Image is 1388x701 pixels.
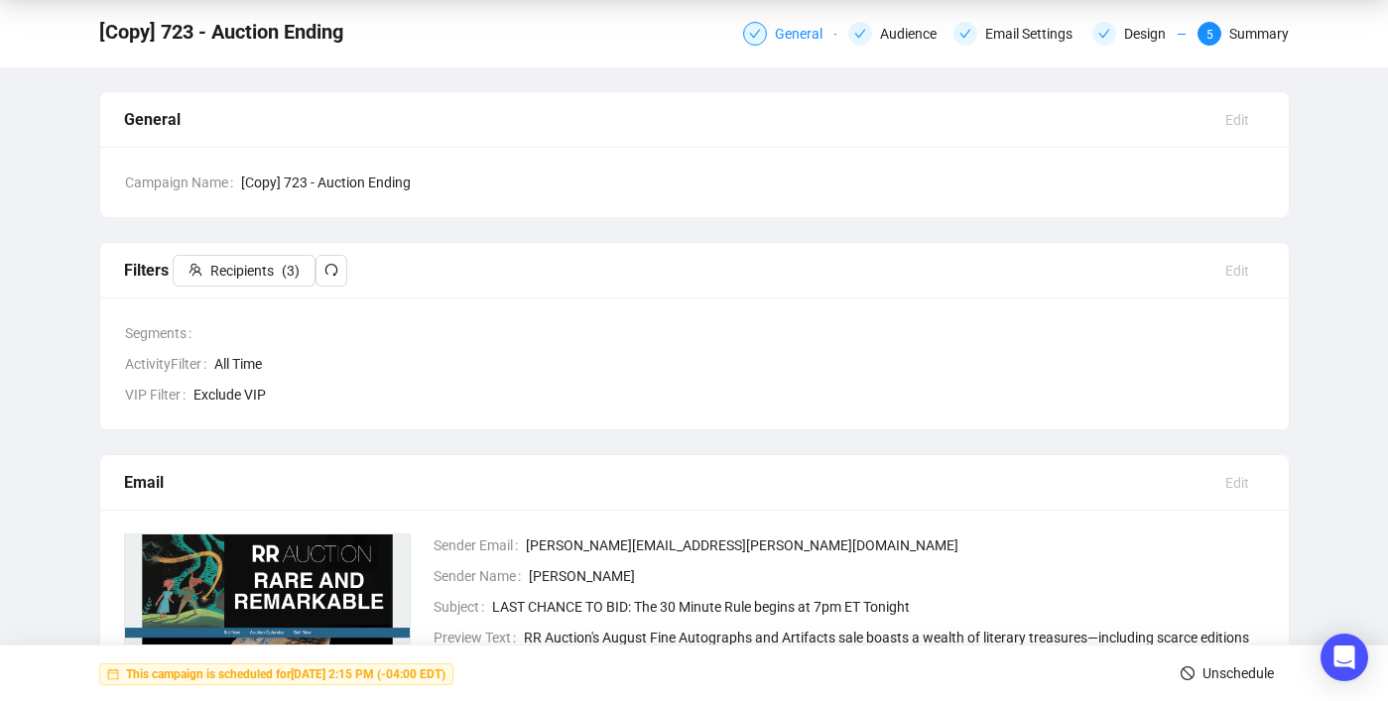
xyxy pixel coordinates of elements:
button: Recipients(3) [173,255,315,287]
div: Email Settings [985,22,1084,46]
span: stop [1181,666,1195,680]
span: Recipients [210,260,274,282]
div: Audience [848,22,942,46]
div: General [124,107,1209,132]
span: 5 [1206,28,1213,42]
button: Edit [1209,255,1265,287]
span: redo [324,263,338,277]
span: Subject [434,596,492,618]
button: Unschedule [1165,657,1290,689]
button: Edit [1209,467,1265,499]
span: Sender Name [434,565,529,587]
span: ActivityFilter [125,353,214,375]
span: ( 3 ) [282,260,300,282]
span: team [189,263,202,277]
div: 5Summary [1198,22,1289,46]
span: All Time [214,353,1265,375]
span: [Copy] 723 - Auction Ending [241,172,1265,193]
span: Segments [125,322,199,344]
div: Email Settings [953,22,1080,46]
button: Edit [1209,104,1265,136]
strong: This campaign is scheduled for [DATE] 2:15 PM (-04:00 EDT) [126,667,445,681]
div: Design [1124,22,1178,46]
span: [PERSON_NAME] [529,565,1265,587]
span: calendar [107,668,119,680]
span: check [1098,28,1110,40]
span: Filters [124,261,347,280]
span: LAST CHANCE TO BID: The 30 Minute Rule begins at 7pm ET Tonight [492,596,1265,618]
span: check [749,28,761,40]
span: [Copy] 723 - Auction Ending [99,16,343,48]
div: Design [1092,22,1186,46]
div: Open Intercom Messenger [1321,634,1368,681]
div: Email [124,470,1209,495]
div: General [743,22,836,46]
div: General [775,22,834,46]
span: Exclude VIP [193,384,1265,406]
div: Audience [880,22,948,46]
span: check [959,28,971,40]
span: [PERSON_NAME][EMAIL_ADDRESS][PERSON_NAME][DOMAIN_NAME] [526,534,1265,556]
span: Unschedule [1202,645,1274,701]
span: check [854,28,866,40]
span: Sender Email [434,534,526,556]
span: VIP Filter [125,384,193,406]
span: Campaign Name [125,172,241,193]
div: Summary [1229,22,1289,46]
